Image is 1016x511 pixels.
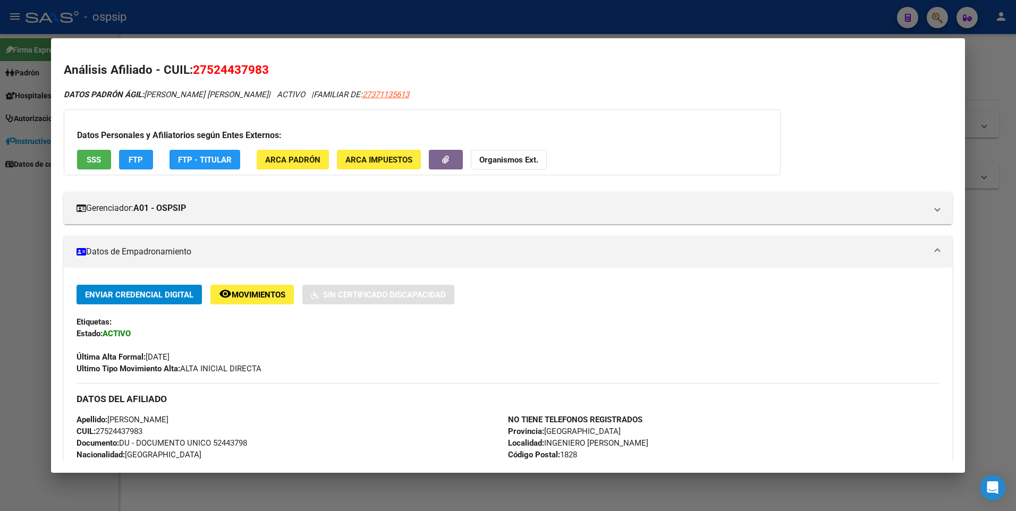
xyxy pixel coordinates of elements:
[77,427,142,436] span: 27524437983
[232,290,285,300] span: Movimientos
[129,155,143,165] span: FTP
[479,155,538,165] strong: Organismos Ext.
[345,155,412,165] span: ARCA Impuestos
[77,317,112,327] strong: Etiquetas:
[77,438,247,448] span: DU - DOCUMENTO UNICO 52443798
[77,415,107,424] strong: Apellido:
[77,427,96,436] strong: CUIL:
[133,202,186,215] strong: A01 - OSPSIP
[77,393,940,405] h3: DATOS DEL AFILIADO
[64,236,953,268] mat-expansion-panel-header: Datos de Empadronamiento
[77,450,125,459] strong: Nacionalidad:
[219,287,232,300] mat-icon: remove_red_eye
[508,450,560,459] strong: Código Postal:
[77,364,261,373] span: ALTA INICIAL DIRECTA
[508,427,544,436] strong: Provincia:
[77,352,146,362] strong: Última Alta Formal:
[77,364,180,373] strong: Ultimo Tipo Movimiento Alta:
[210,285,294,304] button: Movimientos
[77,202,927,215] mat-panel-title: Gerenciador:
[314,90,409,99] span: FAMILIAR DE:
[77,438,119,448] strong: Documento:
[77,129,767,142] h3: Datos Personales y Afiliatorios según Entes Externos:
[119,150,153,169] button: FTP
[77,450,201,459] span: [GEOGRAPHIC_DATA]
[471,150,547,169] button: Organismos Ext.
[87,155,101,165] span: SSS
[77,150,111,169] button: SSS
[77,329,103,338] strong: Estado:
[508,438,544,448] strong: Localidad:
[64,90,409,99] i: | ACTIVO |
[77,352,170,362] span: [DATE]
[77,285,202,304] button: Enviar Credencial Digital
[77,245,927,258] mat-panel-title: Datos de Empadronamiento
[64,90,268,99] span: [PERSON_NAME] [PERSON_NAME]
[85,290,193,300] span: Enviar Credencial Digital
[337,150,421,169] button: ARCA Impuestos
[980,475,1005,500] div: Open Intercom Messenger
[170,150,240,169] button: FTP - Titular
[103,329,131,338] strong: ACTIVO
[508,450,577,459] span: 1828
[508,438,648,448] span: INGENIERO [PERSON_NAME]
[508,415,642,424] strong: NO TIENE TELEFONOS REGISTRADOS
[508,427,621,436] span: [GEOGRAPHIC_DATA]
[302,285,454,304] button: Sin Certificado Discapacidad
[178,155,232,165] span: FTP - Titular
[64,192,953,224] mat-expansion-panel-header: Gerenciador:A01 - OSPSIP
[323,290,446,300] span: Sin Certificado Discapacidad
[193,63,269,76] span: 27524437983
[257,150,329,169] button: ARCA Padrón
[362,90,409,99] span: 27371135613
[64,61,953,79] h2: Análisis Afiliado - CUIL:
[77,415,168,424] span: [PERSON_NAME]
[64,90,144,99] strong: DATOS PADRÓN ÁGIL:
[265,155,320,165] span: ARCA Padrón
